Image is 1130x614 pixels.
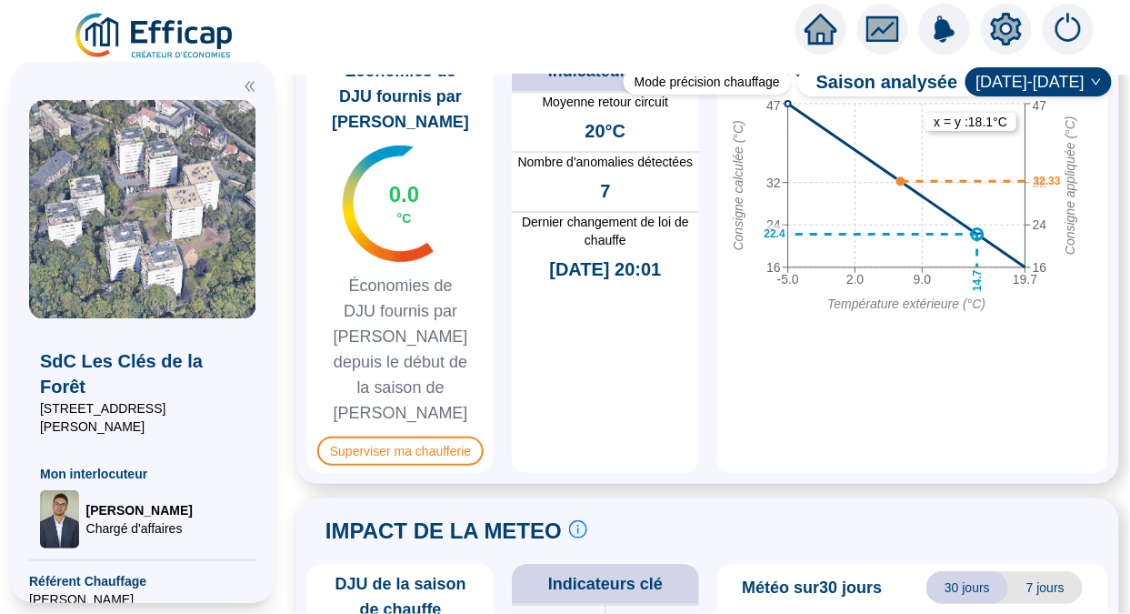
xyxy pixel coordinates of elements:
[1033,217,1047,232] tspan: 24
[512,93,698,111] span: Moyenne retour circuit
[766,260,781,275] tspan: 16
[585,118,626,144] span: 20°C
[1043,4,1094,55] img: alerts
[1033,175,1060,187] text: 32.33
[86,519,193,538] span: Chargé d'affaires
[325,517,562,546] span: IMPACT DE LA METEO
[600,178,610,204] span: 7
[1008,571,1083,604] span: 7 jours
[776,272,798,287] tspan: -5.0
[764,227,785,240] text: 22.4
[730,120,745,250] tspan: Consigne calculée (°C)
[315,58,486,135] span: Économies de DJU fournis par [PERSON_NAME]
[805,13,837,45] span: home
[512,153,698,171] span: Nombre d'anomalies détectées
[1033,98,1047,113] tspan: 47
[389,180,419,209] span: 0.0
[315,273,486,426] span: Économies de DJU fournis par [PERSON_NAME] depuis le début de la saison de [PERSON_NAME]
[343,146,435,262] img: indicateur températures
[244,80,256,93] span: double-left
[29,572,256,590] span: Référent Chauffage
[971,269,984,291] text: 14.7
[40,399,245,436] span: [STREET_ADDRESS][PERSON_NAME]
[569,520,587,539] span: info-circle
[827,297,985,311] tspan: Température extérieure (°C)
[919,4,970,55] img: alerts
[73,11,237,62] img: efficap energie logo
[40,465,245,483] span: Mon interlocuteur
[766,217,781,232] tspan: 24
[397,209,412,227] span: °C
[914,272,932,287] tspan: 9.0
[1033,260,1047,275] tspan: 16
[1063,116,1077,255] tspan: Consigne appliquée (°C)
[1013,272,1037,287] tspan: 19.7
[624,69,791,95] div: Mode précision chauffage
[549,257,661,282] span: [DATE] 20:01
[548,571,663,597] span: Indicateurs clé
[766,176,781,190] tspan: 32
[846,272,865,287] tspan: 2.0
[317,437,484,466] span: Superviser ma chaufferie
[976,68,1101,96] span: 2024-2025
[40,490,79,549] img: Chargé d'affaires
[512,213,698,249] span: Dernier changement de loi de chauffe
[990,13,1023,45] span: setting
[29,590,256,609] span: [PERSON_NAME]
[40,348,245,399] span: SdC Les Clés de la Forêt
[1091,76,1102,87] span: down
[866,13,899,45] span: fund
[926,571,1008,604] span: 30 jours
[934,115,1007,129] text: x = y : 18.1 °C
[743,575,883,600] span: Météo sur 30 jours
[86,501,193,519] span: [PERSON_NAME]
[798,69,958,95] span: Saison analysée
